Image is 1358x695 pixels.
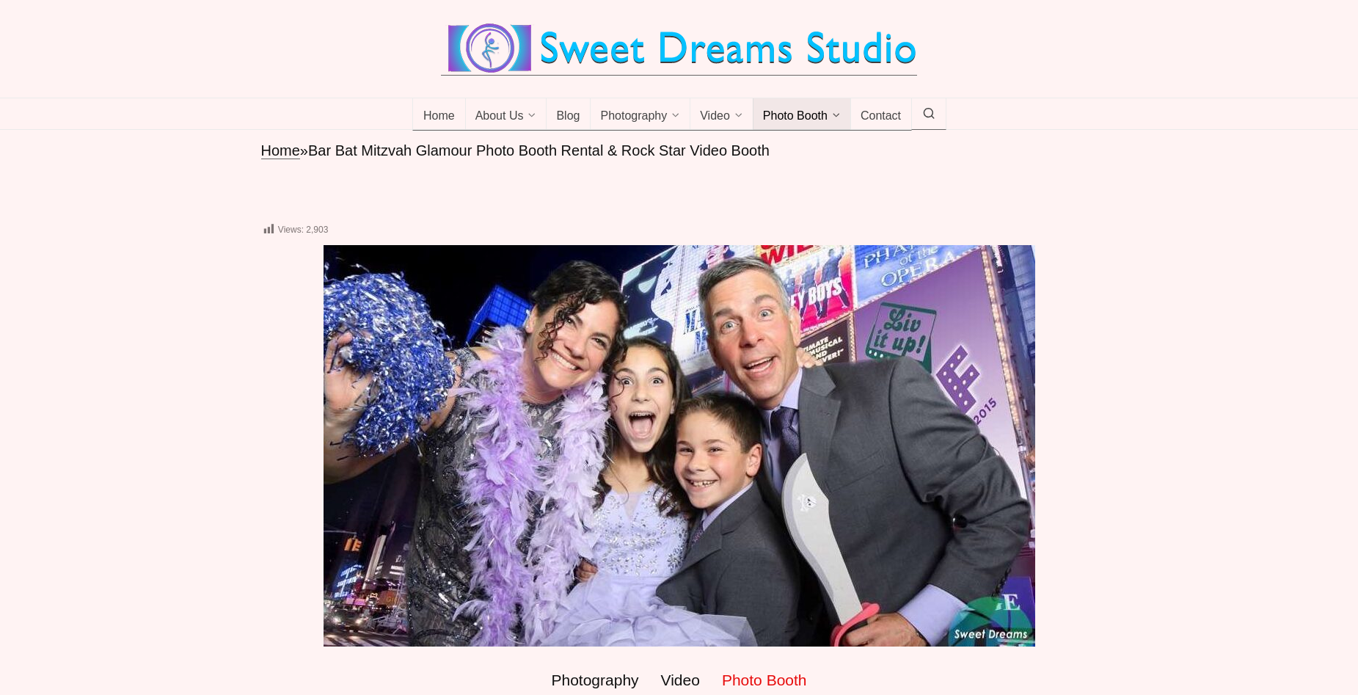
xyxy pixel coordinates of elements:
span: Video [700,109,730,124]
span: Home [423,109,455,124]
img: bar bat mitzvah photography booth party rental kids entertainment nj ny [324,245,1035,647]
span: Photo Booth [763,109,828,124]
span: Contact [861,109,901,124]
a: Home [261,142,300,159]
a: Video [690,98,753,131]
a: Home [412,98,466,131]
span: Bar Bat Mitzvah Glamour Photo Booth Rental & Rock Star Video Booth [308,142,770,159]
a: Contact [850,98,912,131]
a: Photo Booth [753,98,851,131]
a: Photography [590,98,690,131]
nav: breadcrumbs [261,141,1098,161]
span: 2,903 [306,225,328,235]
span: Photography [600,109,667,124]
span: Blog [556,109,580,124]
a: Blog [546,98,591,131]
span: » [300,142,308,159]
img: Best Wedding Event Photography Photo Booth Videography NJ NY [441,22,917,75]
span: About Us [475,109,524,124]
a: About Us [465,98,547,131]
span: Views: [278,225,304,235]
